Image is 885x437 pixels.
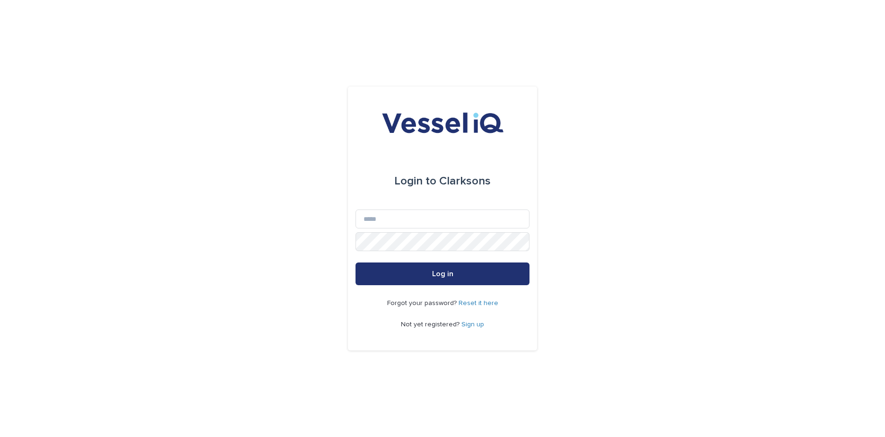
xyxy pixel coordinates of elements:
[387,300,459,306] span: Forgot your password?
[461,321,484,328] a: Sign up
[382,109,503,138] img: DY2harLS7Ky7oFY6OHCp
[394,175,436,187] span: Login to
[356,262,529,285] button: Log in
[432,270,453,278] span: Log in
[401,321,461,328] span: Not yet registered?
[459,300,498,306] a: Reset it here
[394,168,491,194] div: Clarksons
